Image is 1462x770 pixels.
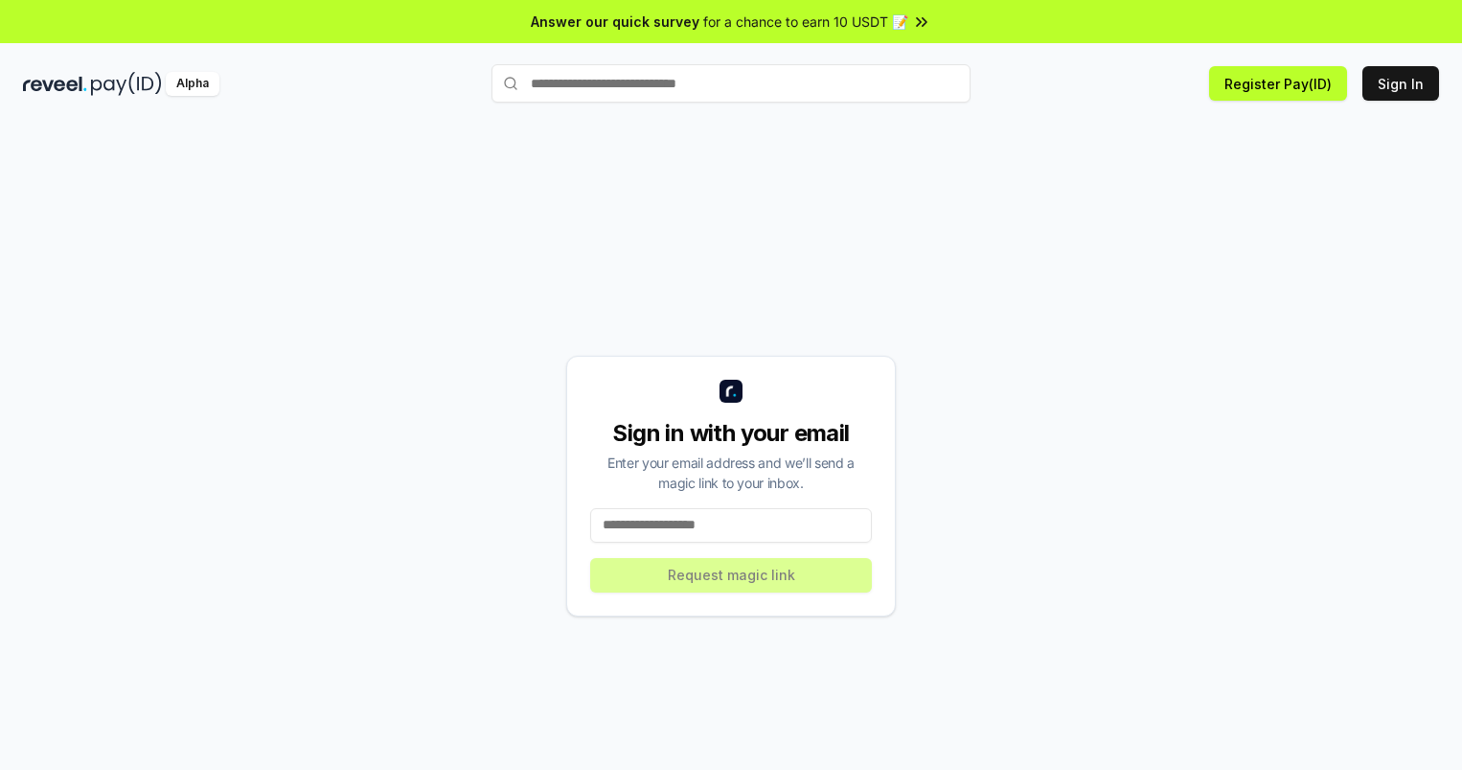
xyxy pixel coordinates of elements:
div: Sign in with your email [590,418,872,449]
img: logo_small [720,380,742,403]
span: Answer our quick survey [531,12,699,32]
img: reveel_dark [23,72,87,96]
div: Enter your email address and we’ll send a magic link to your inbox. [590,453,872,493]
button: Register Pay(ID) [1209,66,1347,101]
div: Alpha [166,72,219,96]
span: for a chance to earn 10 USDT 📝 [703,12,908,32]
button: Sign In [1362,66,1439,101]
img: pay_id [91,72,162,96]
